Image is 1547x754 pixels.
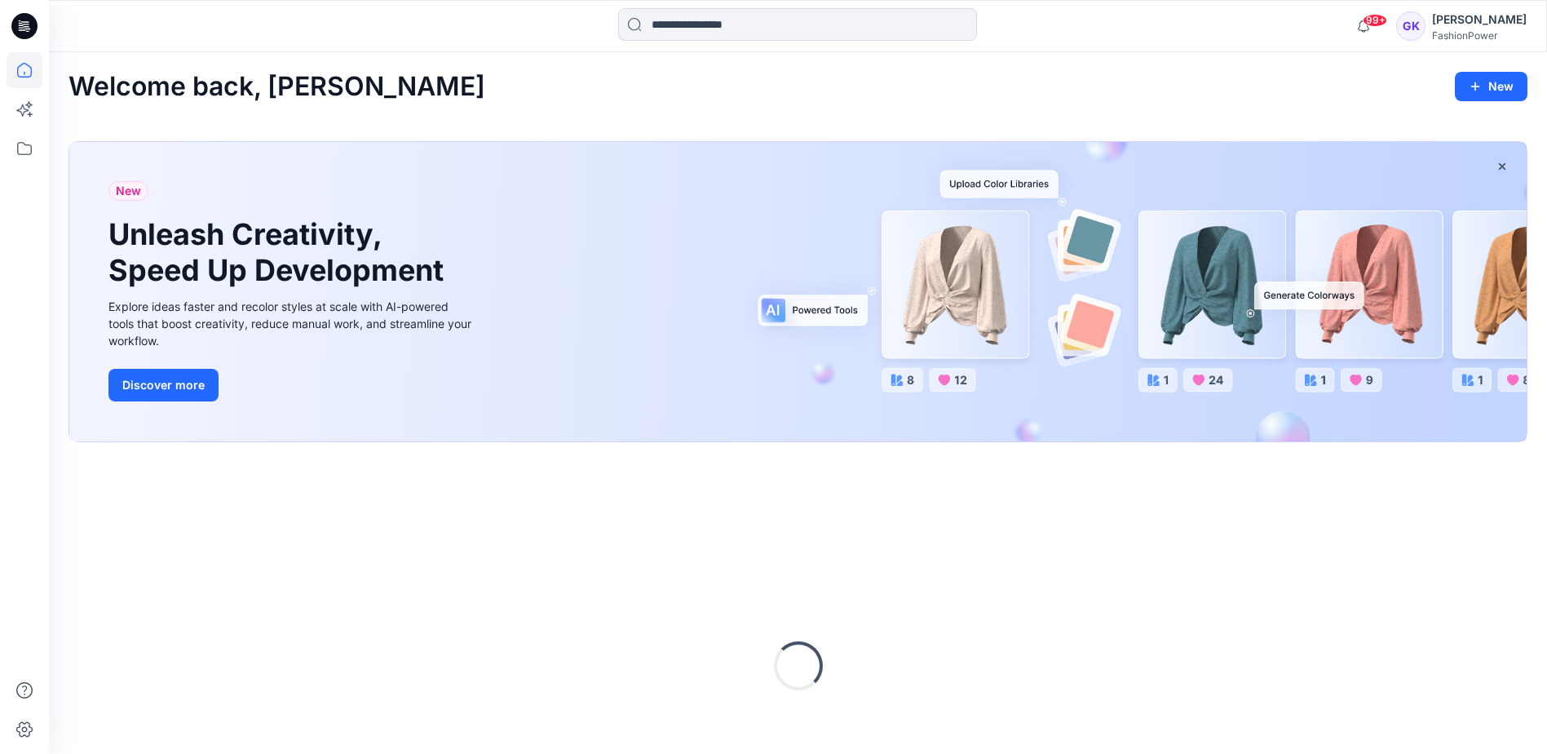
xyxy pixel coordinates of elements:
[1432,29,1527,42] div: FashionPower
[69,72,485,102] h2: Welcome back, [PERSON_NAME]
[108,369,475,401] a: Discover more
[116,181,141,201] span: New
[1363,14,1387,27] span: 99+
[108,217,451,287] h1: Unleash Creativity, Speed Up Development
[1432,10,1527,29] div: [PERSON_NAME]
[1455,72,1527,101] button: New
[108,298,475,349] div: Explore ideas faster and recolor styles at scale with AI-powered tools that boost creativity, red...
[1396,11,1425,41] div: GK
[108,369,219,401] button: Discover more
